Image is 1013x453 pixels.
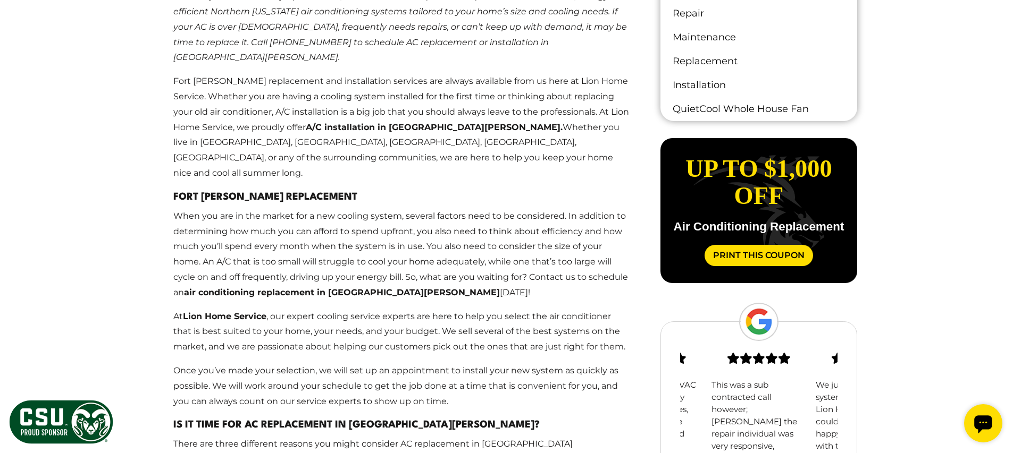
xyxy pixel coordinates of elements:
img: Google Logo [739,303,778,341]
p: Once you’ve made your selection, we will set up an appointment to install your new system as quic... [173,363,630,409]
p: At , our expert cooling service experts are here to help you select the air conditioner that is b... [173,309,630,355]
h3: Fort [PERSON_NAME] Replacement [173,190,630,204]
p: Air Conditioning Replacement [669,221,848,233]
a: Maintenance [660,25,857,49]
a: QuietCool Whole House Fan [660,97,857,121]
a: Installation [660,73,857,97]
p: When you are in the market for a new cooling system, several factors need to be considered. In ad... [173,209,630,301]
img: CSU Sponsor Badge [8,399,114,445]
strong: A/C installation in [GEOGRAPHIC_DATA][PERSON_NAME]. [306,122,563,132]
strong: Lion Home Service [183,311,266,321]
h3: Is It Time For AC Replacement In [GEOGRAPHIC_DATA][PERSON_NAME]? [173,417,630,432]
strong: air conditioning replacement in [GEOGRAPHIC_DATA][PERSON_NAME] [184,287,500,297]
a: Print This Coupon [705,245,813,266]
p: Fort [PERSON_NAME] replacement and installation services are always available from us here at Lio... [173,74,630,181]
span: Up to $1,000 off [685,155,832,209]
a: Repair [660,2,857,25]
a: Replacement [660,49,857,73]
div: Open chat widget [4,4,43,42]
